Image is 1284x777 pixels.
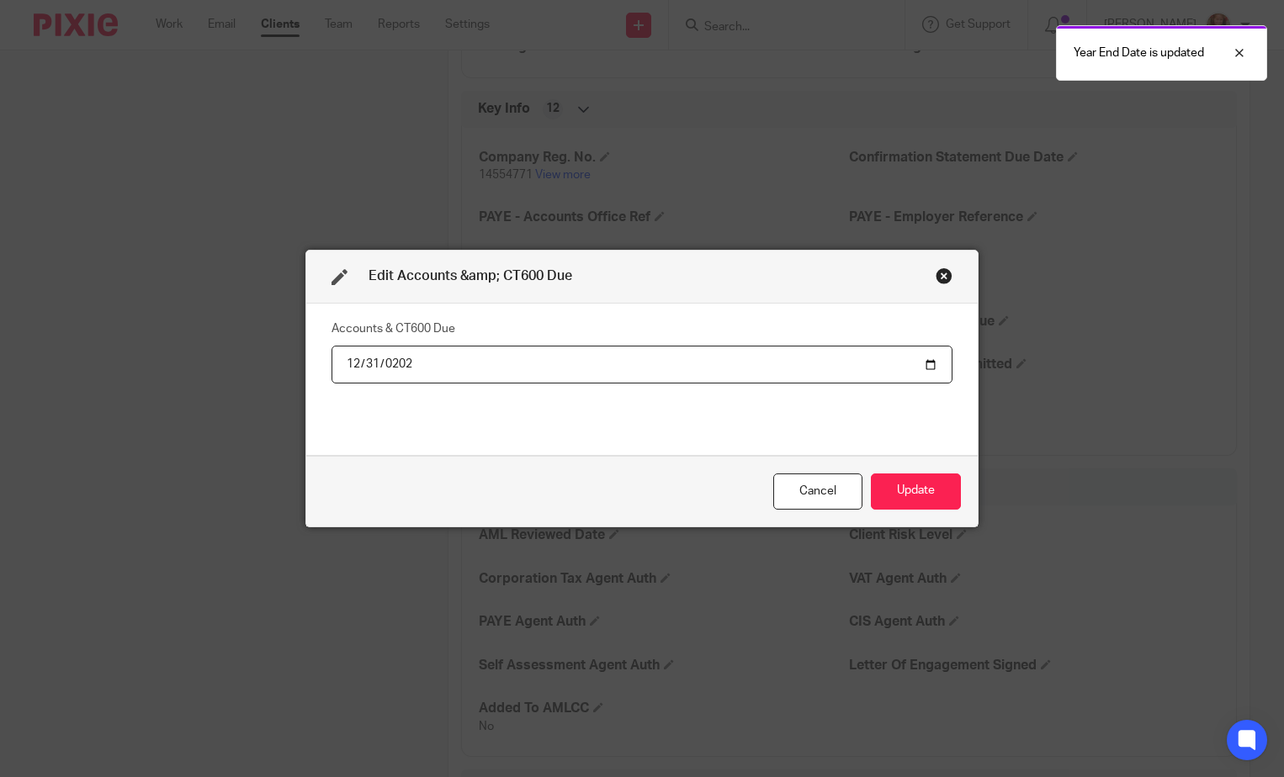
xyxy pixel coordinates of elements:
[936,267,952,284] div: Close this dialog window
[871,473,961,510] button: Update
[773,473,862,510] div: Close this dialog window
[369,269,572,283] span: Edit Accounts &amp; CT600 Due
[332,346,952,383] input: YYYY-MM-DD
[1074,45,1204,61] p: Year End Date is updated
[332,320,455,337] label: Accounts & CT600 Due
